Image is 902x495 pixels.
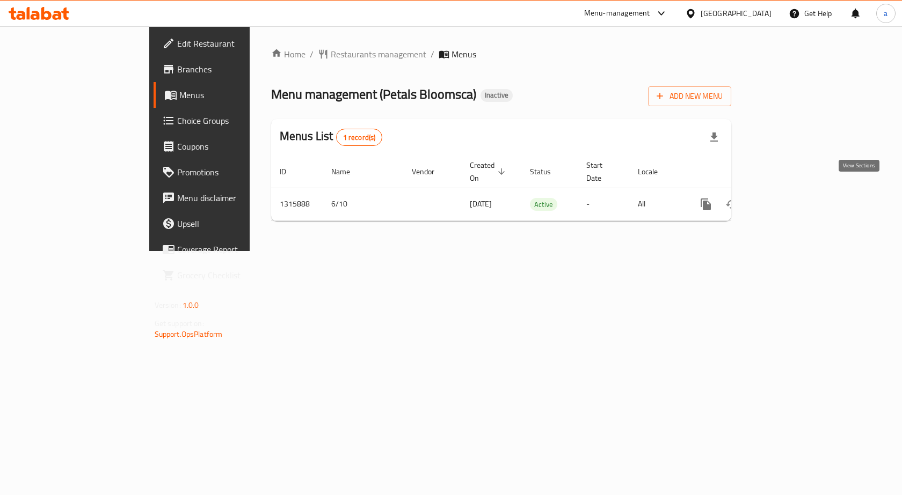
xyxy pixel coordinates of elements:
span: Menu management ( Petals Bloomsca ) [271,82,476,106]
button: Change Status [719,191,745,217]
a: Edit Restaurant [154,31,300,56]
button: Add New Menu [648,86,731,106]
a: Menus [154,82,300,108]
span: Get support on: [155,316,204,330]
span: Locale [638,165,672,178]
span: 1 record(s) [337,132,382,143]
a: Menu disclaimer [154,185,300,211]
span: Branches [177,63,292,76]
a: Coupons [154,134,300,159]
span: Coupons [177,140,292,153]
span: Promotions [177,166,292,179]
span: Vendor [412,165,448,178]
td: 6/10 [323,188,403,220]
span: Choice Groups [177,114,292,127]
div: Export file [701,124,727,150]
div: Inactive [481,89,513,102]
span: Status [530,165,565,178]
span: a [884,8,888,19]
h2: Menus List [280,128,382,146]
li: / [431,48,434,61]
div: Menu-management [584,7,650,20]
div: Total records count [336,129,383,146]
span: Name [331,165,364,178]
a: Support.OpsPlatform [155,327,223,341]
span: Edit Restaurant [177,37,292,50]
span: Restaurants management [331,48,426,61]
a: Coverage Report [154,237,300,262]
li: / [310,48,314,61]
span: Created On [470,159,508,184]
table: enhanced table [271,156,805,221]
div: [GEOGRAPHIC_DATA] [701,8,772,19]
span: Menus [452,48,476,61]
td: - [578,188,629,220]
span: [DATE] [470,197,492,211]
span: Add New Menu [657,90,723,103]
span: Active [530,198,557,211]
span: Grocery Checklist [177,269,292,282]
span: Start Date [586,159,616,184]
span: Coverage Report [177,243,292,256]
span: Upsell [177,217,292,230]
a: Restaurants management [318,48,426,61]
a: Grocery Checklist [154,262,300,288]
span: Inactive [481,91,513,100]
button: more [693,191,719,217]
span: Menus [179,88,292,101]
td: All [629,188,685,220]
a: Choice Groups [154,108,300,134]
a: Branches [154,56,300,82]
a: Promotions [154,159,300,185]
span: Version: [155,298,181,312]
a: Upsell [154,211,300,237]
span: Menu disclaimer [177,191,292,204]
th: Actions [685,156,805,188]
span: 1.0.0 [183,298,199,312]
span: ID [280,165,300,178]
div: Active [530,198,557,211]
nav: breadcrumb [271,48,731,61]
